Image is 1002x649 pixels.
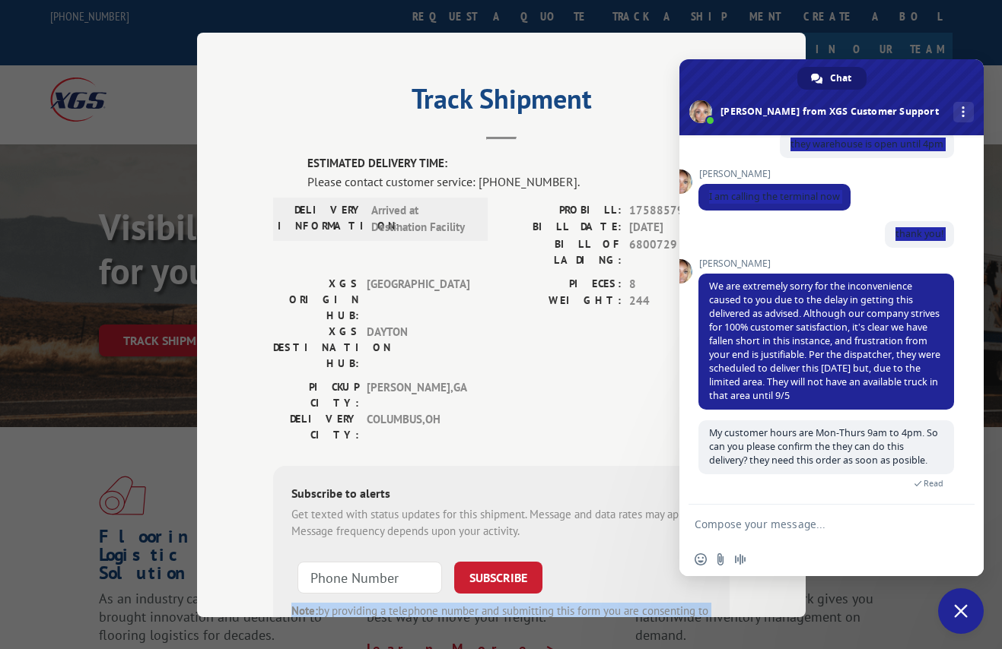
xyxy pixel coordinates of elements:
[709,426,938,467] span: My customer hours are Mon-Thurs 9am to 4pm. So can you please confirm the they can do this delive...
[734,553,746,565] span: Audio message
[307,172,730,190] div: Please contact customer service: [PHONE_NUMBER].
[273,378,359,410] label: PICKUP CITY:
[790,138,943,150] span: they warehouse is open until 4pm
[273,88,730,117] h2: Track Shipment
[924,478,943,489] span: Read
[291,505,711,540] div: Get texted with status updates for this shipment. Message and data rates may apply. Message frequ...
[698,258,954,269] span: [PERSON_NAME]
[454,561,542,593] button: SUBSCRIBE
[273,275,359,323] label: XGS ORIGIN HUB:
[367,275,469,323] span: [GEOGRAPHIC_DATA]
[501,201,622,219] label: PROBILL:
[629,201,730,219] span: 17588579
[797,67,867,90] a: Chat
[291,603,318,617] strong: Note:
[367,323,469,371] span: DAYTON
[501,236,622,268] label: BILL OF LADING:
[629,236,730,268] span: 6800729
[709,190,840,203] span: I am calling the terminal now
[709,280,940,402] span: We are extremely sorry for the inconvenience caused to you due to the delay in getting this deliv...
[307,155,730,173] label: ESTIMATED DELIVERY TIME:
[629,293,730,310] span: 244
[501,219,622,236] label: BILL DATE:
[273,323,359,371] label: XGS DESTINATION HUB:
[770,52,787,92] button: Close modal
[371,201,474,236] span: Arrived at Destination Facility
[278,201,364,236] label: DELIVERY INFORMATION:
[291,483,711,505] div: Subscribe to alerts
[629,275,730,293] span: 8
[695,505,938,543] textarea: Compose your message...
[695,553,707,565] span: Insert an emoji
[367,378,469,410] span: [PERSON_NAME] , GA
[629,219,730,236] span: [DATE]
[938,588,984,634] a: Close chat
[830,67,851,90] span: Chat
[714,553,727,565] span: Send a file
[698,169,851,179] span: [PERSON_NAME]
[501,275,622,293] label: PIECES:
[297,561,442,593] input: Phone Number
[895,227,943,240] span: thank you!
[273,410,359,442] label: DELIVERY CITY:
[501,293,622,310] label: WEIGHT:
[367,410,469,442] span: COLUMBUS , OH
